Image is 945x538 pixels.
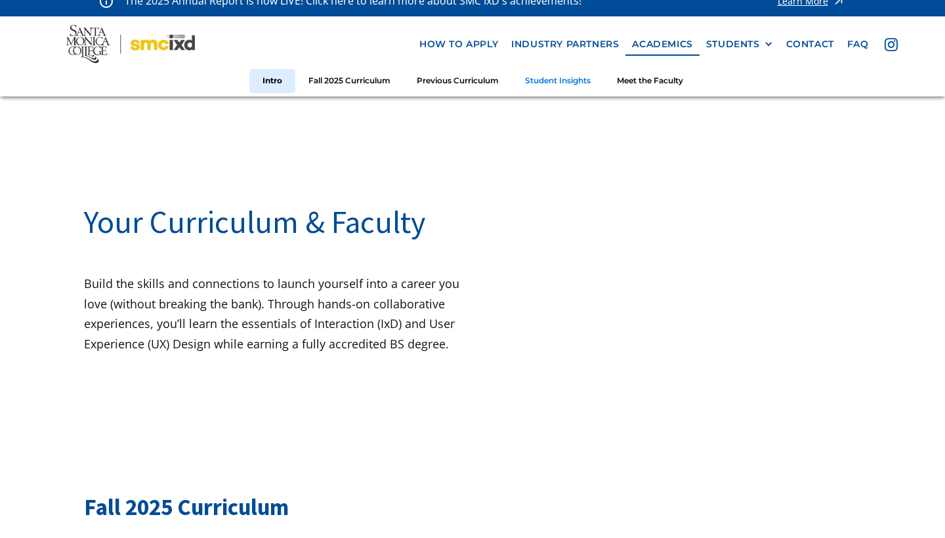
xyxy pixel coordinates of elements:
div: STUDENTS [706,39,760,50]
a: Academics [625,32,699,56]
h2: Fall 2025 Curriculum [84,491,862,524]
img: icon - instagram [885,38,898,51]
a: Student Insights [512,69,604,93]
div: STUDENTS [706,39,773,50]
img: Santa Monica College - SMC IxD logo [66,25,196,63]
a: industry partners [505,32,625,56]
a: Meet the Faculty [604,69,696,93]
a: Intro [249,69,295,93]
a: Fall 2025 Curriculum [295,69,404,93]
a: contact [780,32,841,56]
p: Build the skills and connections to launch yourself into a career you love (without breaking the ... [84,274,473,354]
a: how to apply [413,32,505,56]
a: Previous Curriculum [404,69,512,93]
a: faq [841,32,875,56]
span: Your Curriculum & Faculty [84,202,425,241]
